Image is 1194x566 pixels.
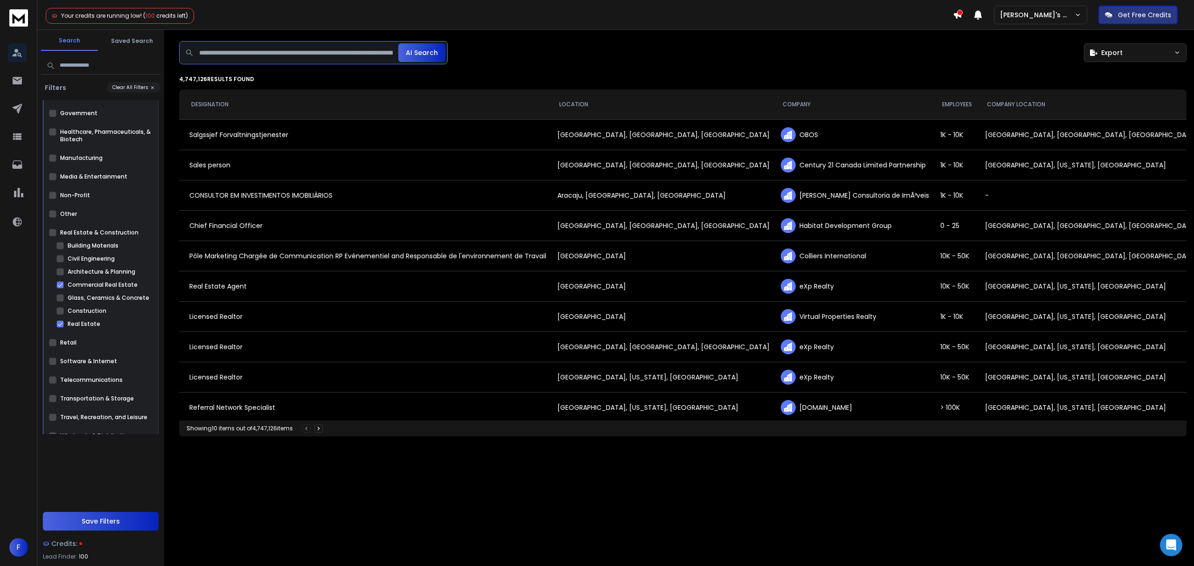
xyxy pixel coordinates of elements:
[781,339,929,354] div: eXp Realty
[775,90,935,120] th: COMPANY
[935,332,979,362] td: 10K - 50K
[60,192,90,199] label: Non-Profit
[781,188,929,203] div: [PERSON_NAME] Consultoria de ImÃ³veis
[146,12,155,20] span: 100
[68,307,106,315] label: Construction
[68,242,118,249] label: Building Materials
[43,512,159,531] button: Save Filters
[1000,10,1075,20] p: [PERSON_NAME]'s Workspace
[41,31,98,51] button: Search
[781,279,929,294] div: eXp Realty
[60,395,134,402] label: Transportation & Storage
[184,271,552,302] td: Real Estate Agent
[41,83,70,92] h3: Filters
[552,150,775,180] td: [GEOGRAPHIC_DATA], [GEOGRAPHIC_DATA], [GEOGRAPHIC_DATA]
[60,376,123,384] label: Telecommunications
[51,539,77,548] span: Credits:
[184,362,552,393] td: Licensed Realtor
[935,362,979,393] td: 10K - 50K
[935,120,979,150] td: 1K - 10K
[935,180,979,211] td: 1K - 10K
[60,339,76,346] label: Retail
[552,211,775,241] td: [GEOGRAPHIC_DATA], [GEOGRAPHIC_DATA], [GEOGRAPHIC_DATA]
[60,173,127,180] label: Media & Entertainment
[60,128,153,143] label: Healthcare, Pharmaceuticals, & Biotech
[935,271,979,302] td: 10K - 50K
[68,281,138,289] label: Commercial Real Estate
[552,241,775,271] td: [GEOGRAPHIC_DATA]
[781,127,929,142] div: OBOS
[187,425,293,432] div: Showing 10 items out of 4,747,126 items
[79,553,88,560] span: 100
[781,400,929,415] div: [DOMAIN_NAME]
[184,302,552,332] td: Licensed Realtor
[60,154,103,162] label: Manufacturing
[184,332,552,362] td: Licensed Realtor
[43,553,77,560] p: Lead Finder:
[1098,6,1178,24] button: Get Free Credits
[552,120,775,150] td: [GEOGRAPHIC_DATA], [GEOGRAPHIC_DATA], [GEOGRAPHIC_DATA]
[9,538,28,557] button: F
[552,393,775,423] td: [GEOGRAPHIC_DATA], [US_STATE], [GEOGRAPHIC_DATA]
[184,211,552,241] td: Chief Financial Officer
[935,302,979,332] td: 1K - 10K
[9,9,28,27] img: logo
[60,110,97,117] label: Government
[552,332,775,362] td: [GEOGRAPHIC_DATA], [GEOGRAPHIC_DATA], [GEOGRAPHIC_DATA]
[935,211,979,241] td: 0 - 25
[184,150,552,180] td: Sales person
[143,12,188,20] span: ( credits left)
[1118,10,1171,20] p: Get Free Credits
[781,370,929,385] div: eXp Realty
[184,241,552,271] td: Pôle Marketing Chargée de Communication RP Evénementiel and Responsable de l'environnement de Tra...
[935,241,979,271] td: 10K - 50K
[104,32,160,50] button: Saved Search
[68,320,100,328] label: Real Estate
[552,302,775,332] td: [GEOGRAPHIC_DATA]
[552,271,775,302] td: [GEOGRAPHIC_DATA]
[184,90,552,120] th: DESIGNATION
[552,180,775,211] td: Aracaju, [GEOGRAPHIC_DATA], [GEOGRAPHIC_DATA]
[935,90,979,120] th: EMPLOYEES
[552,90,775,120] th: LOCATION
[1101,48,1123,57] span: Export
[184,120,552,150] td: Salgssjef Forvaltningstjenester
[68,268,135,276] label: Architecture & Planning
[68,294,149,302] label: Glass, Ceramics & Concrete
[61,12,142,20] span: Your credits are running low!
[781,218,929,233] div: Habitat Development Group
[60,210,77,218] label: Other
[935,393,979,423] td: > 100K
[935,150,979,180] td: 1K - 10K
[781,309,929,324] div: Virtual Properties Realty
[184,393,552,423] td: Referral Network Specialist
[60,414,147,421] label: Travel, Recreation, and Leisure
[60,432,132,440] label: Wholesale & Distribution
[781,158,929,173] div: Century 21 Canada Limited Partnership
[60,229,139,236] label: Real Estate & Construction
[179,76,1187,83] p: 4,747,126 results found
[398,43,445,62] button: AI Search
[552,362,775,393] td: [GEOGRAPHIC_DATA], [US_STATE], [GEOGRAPHIC_DATA]
[184,180,552,211] td: CONSULTOR EM INVESTIMENTOS IMOBILIÀRIOS
[1160,534,1182,556] div: Open Intercom Messenger
[68,255,115,262] label: Civil Engineering
[107,82,160,93] button: Clear All Filters
[60,358,117,365] label: Software & Internet
[781,248,929,263] div: Colliers International
[43,534,159,553] a: Credits:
